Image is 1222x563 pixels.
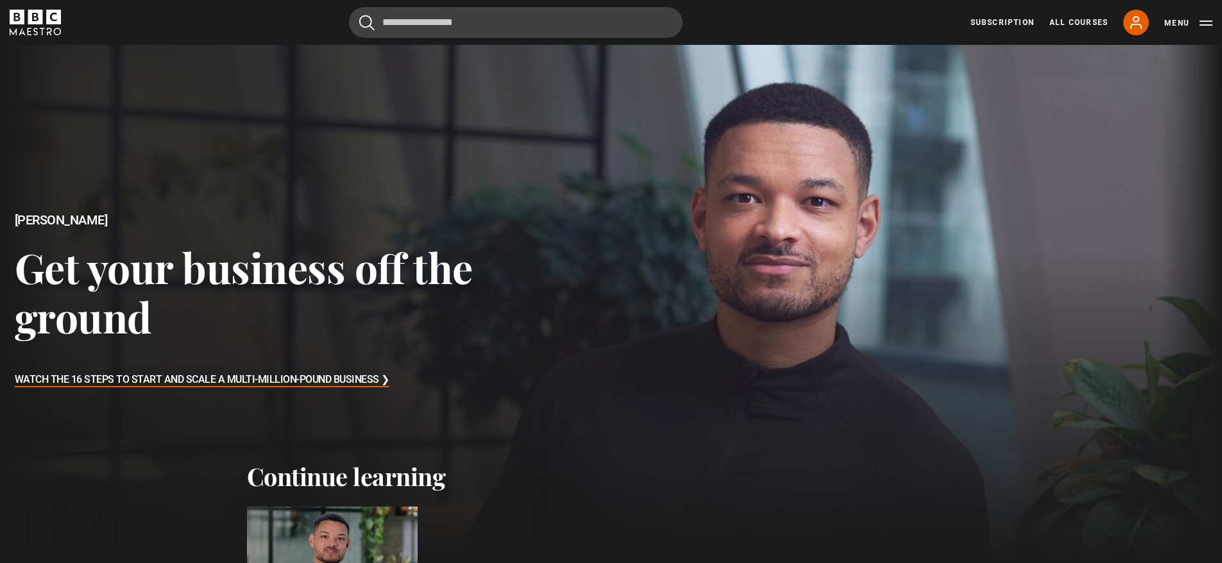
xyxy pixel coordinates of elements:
[15,242,489,342] h3: Get your business off the ground
[359,15,375,31] button: Submit the search query
[349,7,683,38] input: Search
[971,17,1034,28] a: Subscription
[1164,17,1212,29] button: Toggle navigation
[15,213,489,228] h2: [PERSON_NAME]
[1049,17,1108,28] a: All Courses
[10,10,61,35] svg: BBC Maestro
[247,462,976,491] h2: Continue learning
[15,371,389,390] h3: Watch The 16 Steps to Start and Scale a Multi-Million-Pound Business ❯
